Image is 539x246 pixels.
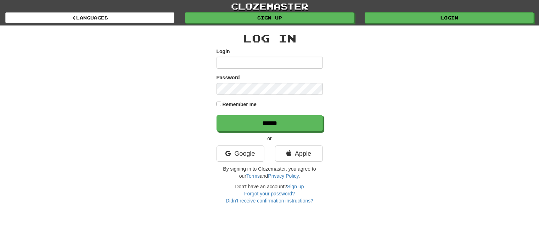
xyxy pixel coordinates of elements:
a: Apple [275,145,323,162]
label: Password [217,74,240,81]
h2: Log In [217,33,323,44]
a: Privacy Policy [268,173,298,179]
a: Didn't receive confirmation instructions? [226,198,313,204]
p: By signing in to Clozemaster, you agree to our and . [217,165,323,179]
a: Login [365,12,534,23]
a: Sign up [185,12,354,23]
p: or [217,135,323,142]
a: Forgot your password? [244,191,295,196]
label: Remember me [222,101,257,108]
a: Languages [5,12,174,23]
keeper-lock: Open Keeper Popup [310,85,318,93]
a: Terms [246,173,260,179]
label: Login [217,48,230,55]
a: Sign up [287,184,304,189]
div: Don't have an account? [217,183,323,204]
a: Google [217,145,264,162]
